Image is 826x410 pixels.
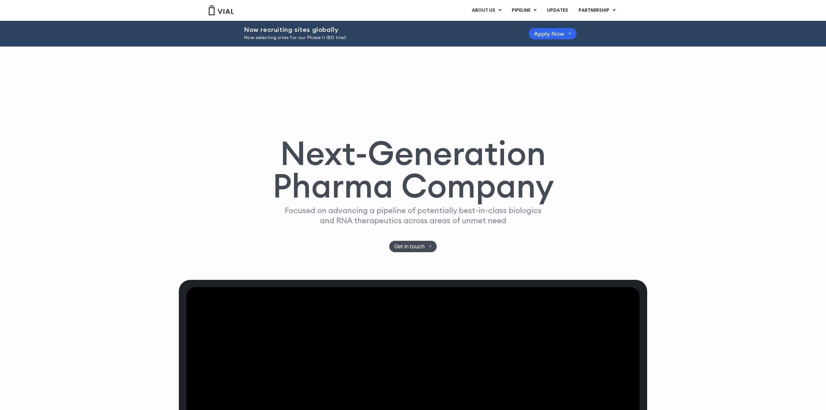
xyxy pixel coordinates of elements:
[282,205,544,225] p: Focused on advancing a pipeline of potentially best-in-class biologics and RNA therapeutics acros...
[573,5,621,16] a: PARTNERSHIPMenu Toggle
[394,244,425,249] span: Get in touch
[389,241,437,252] a: Get in touch
[272,137,554,202] h1: Next-Generation Pharma Company
[244,26,513,33] h2: Now recruiting sites globally
[507,5,541,16] a: PIPELINEMenu Toggle
[542,5,573,16] a: UPDATES
[244,34,513,41] p: Now selecting sites for our Phase II IBD trial!
[529,28,577,39] a: Apply Now
[208,6,234,15] img: Vial Logo
[467,5,506,16] a: ABOUT USMenu Toggle
[534,31,564,36] span: Apply Now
